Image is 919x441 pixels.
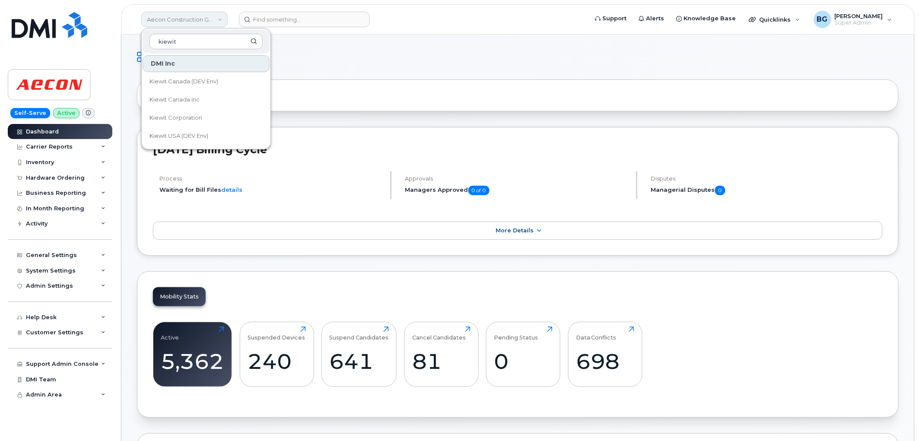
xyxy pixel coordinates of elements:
[330,327,389,341] div: Suspend Candidates
[159,186,383,194] li: Waiting for Bill Files
[161,327,179,341] div: Active
[412,327,471,382] a: Cancel Candidates81
[248,327,306,382] a: Suspended Devices240
[149,95,200,104] span: Kiewit Canada Inc
[494,349,553,374] div: 0
[412,327,466,341] div: Cancel Candidates
[248,349,306,374] div: 240
[576,349,634,374] div: 698
[159,175,383,182] h4: Process
[496,227,534,234] span: More Details
[405,186,629,195] h5: Managers Approved
[412,349,471,374] div: 81
[149,77,218,86] span: Kiewit Canada (DEV Env)
[143,55,270,72] div: DMI Inc
[149,114,202,122] span: Kiewit Corporation
[248,327,305,341] div: Suspended Devices
[143,109,270,127] a: Kiewit Corporation
[330,327,389,382] a: Suspend Candidates641
[494,327,538,341] div: Pending Status
[153,143,883,156] h2: [DATE] Billing Cycle
[651,186,883,195] h5: Managerial Disputes
[576,327,617,341] div: Data Conflicts
[405,175,629,182] h4: Approvals
[143,73,270,90] a: Kiewit Canada (DEV Env)
[330,349,389,374] div: 641
[715,186,725,195] span: 0
[494,327,553,382] a: Pending Status0
[221,186,242,193] a: details
[651,175,883,182] h4: Disputes
[161,327,224,382] a: Active5,362
[576,327,634,382] a: Data Conflicts698
[149,34,263,49] input: Search
[468,186,490,195] span: 0 of 0
[161,349,224,374] div: 5,362
[143,127,270,145] a: Kiewit USA (DEV Env)
[143,91,270,108] a: Kiewit Canada Inc
[149,132,208,140] span: Kiewit USA (DEV Env)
